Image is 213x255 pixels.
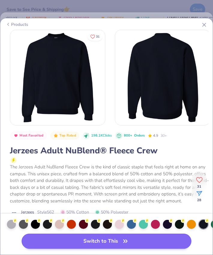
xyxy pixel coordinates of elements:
span: 30+ [160,133,167,138]
span: 28 [197,198,201,203]
img: Back [115,30,210,125]
span: Most Favorited [19,134,43,137]
button: Badge Button [10,132,47,140]
div: The Jerzees Adult NuBlend Fleece Crew is the kind of classic staple that feels right at home on a... [10,164,212,204]
button: Switch to This [22,234,191,249]
span: Jerzees [21,209,34,215]
span: 50% Cotton [61,209,89,215]
button: Like [88,32,102,41]
div: Products [6,21,28,28]
span: Style 562 [37,209,54,215]
div: Jerzees Adult NuBlend® Fleece Crew [10,145,212,156]
button: share [196,190,202,203]
span: Orders [134,133,145,138]
span: 4.9 [153,133,158,138]
span: 198.1K Clicks [91,133,112,138]
img: Top Rated sort [53,133,58,138]
span: 31 [197,185,201,188]
div: 800+ [124,133,145,138]
span: 31 [96,35,100,38]
span: 50% Polyester [95,209,128,215]
img: Front [10,30,105,125]
button: Badge Button [50,132,79,140]
button: Like [196,175,202,190]
img: Most Favorited sort [13,133,18,138]
span: Top Rated [59,134,76,137]
img: brand logo [10,210,18,215]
